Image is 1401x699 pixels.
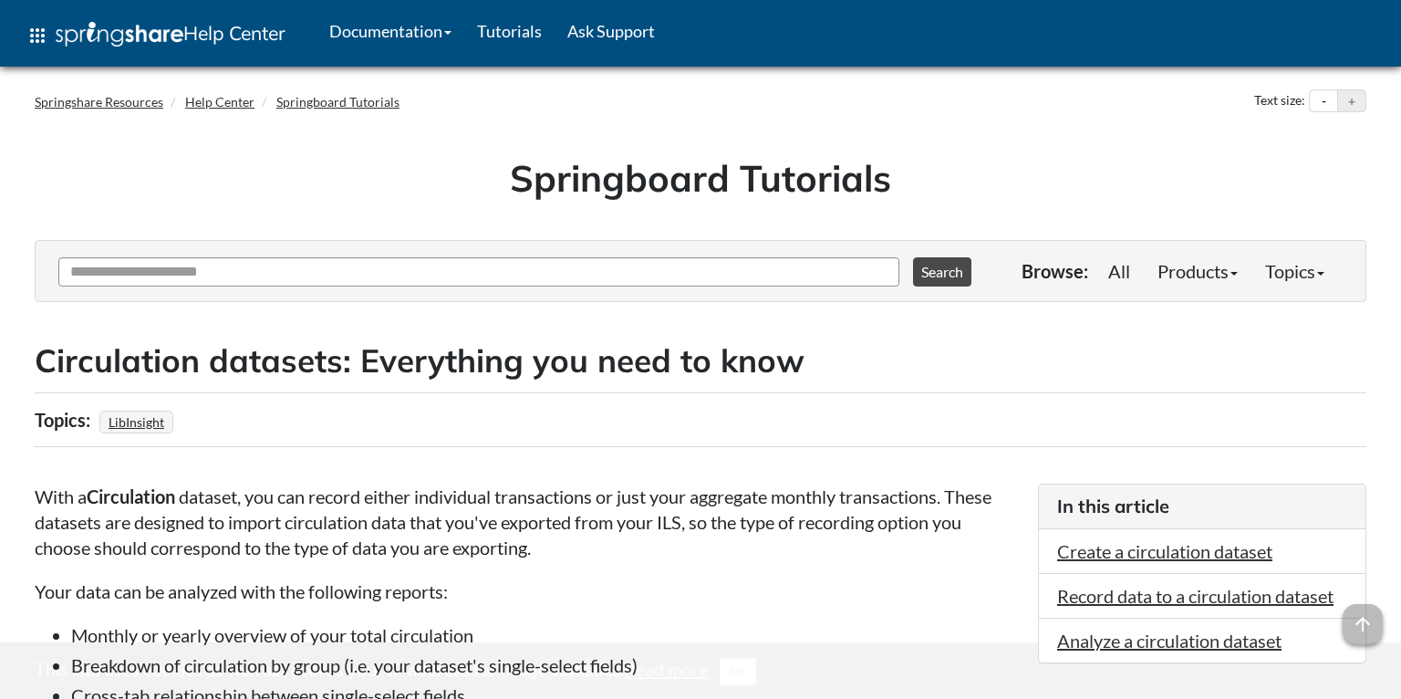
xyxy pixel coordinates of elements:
a: Create a circulation dataset [1057,540,1272,562]
a: apps Help Center [14,8,298,63]
a: Ask Support [555,8,668,54]
a: All [1095,253,1144,289]
a: Springshare Resources [35,94,163,110]
li: Monthly or yearly overview of your total circulation [71,622,1020,648]
a: arrow_upward [1343,606,1383,628]
a: Products [1144,253,1251,289]
h2: Circulation datasets: Everything you need to know [35,339,1366,383]
button: Increase text size [1338,90,1365,112]
a: Analyze a circulation dataset [1057,630,1282,652]
a: LibInsight [106,409,167,435]
span: Help Center [183,21,285,45]
a: Tutorials [464,8,555,54]
a: Documentation [317,8,464,54]
img: Springshare [56,22,183,47]
p: Your data can be analyzed with the following reports: [35,579,1020,604]
button: Search [913,257,971,287]
h3: In this article [1057,494,1347,519]
a: Record data to a circulation dataset [1057,585,1334,607]
a: Springboard Tutorials [276,94,400,110]
h1: Springboard Tutorials [48,152,1353,203]
div: This site uses cookies as well as records your IP address for usage statistics. [16,656,1385,685]
span: apps [26,25,48,47]
p: With a ​ dataset, you can record either individual transactions or just your aggregate monthly tr... [35,484,1020,560]
p: Browse: [1022,258,1088,284]
button: Decrease text size [1310,90,1337,112]
a: Topics [1251,253,1338,289]
div: Text size: [1251,89,1309,113]
div: Topics: [35,402,95,437]
span: arrow_upward [1343,604,1383,644]
a: Help Center [185,94,254,110]
strong: ​Circulation [87,485,175,507]
li: Breakdown of circulation by group (i.e. your dataset's single-select fields) [71,652,1020,678]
